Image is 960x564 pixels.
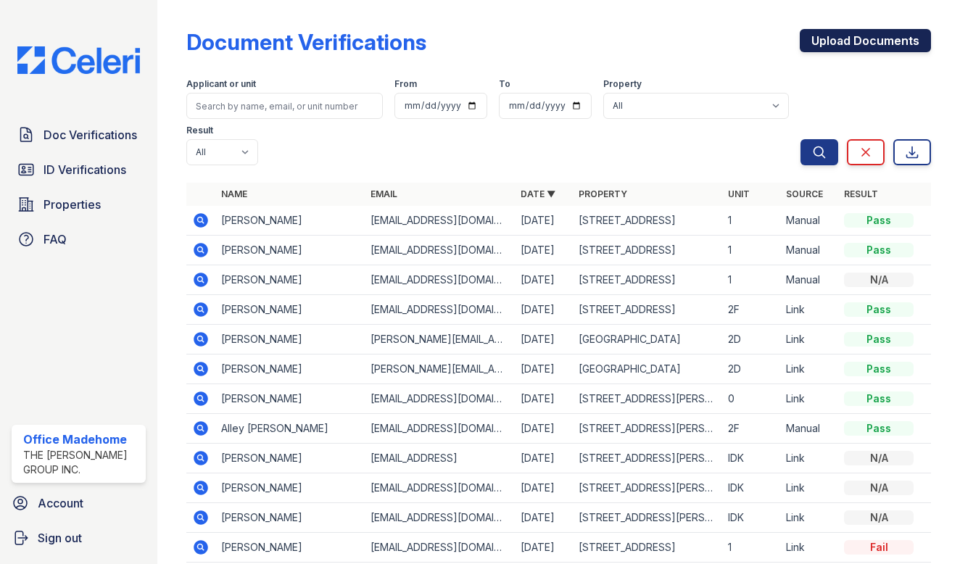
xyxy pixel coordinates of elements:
[365,295,515,325] td: [EMAIL_ADDRESS][DOMAIN_NAME]
[573,384,723,414] td: [STREET_ADDRESS][PERSON_NAME]
[215,236,365,265] td: [PERSON_NAME]
[515,503,573,533] td: [DATE]
[722,473,780,503] td: IDK
[844,510,914,525] div: N/A
[365,206,515,236] td: [EMAIL_ADDRESS][DOMAIN_NAME]
[722,354,780,384] td: 2D
[573,444,723,473] td: [STREET_ADDRESS][PERSON_NAME]
[800,29,931,52] a: Upload Documents
[12,155,146,184] a: ID Verifications
[215,384,365,414] td: [PERSON_NAME]
[728,188,750,199] a: Unit
[603,78,642,90] label: Property
[365,384,515,414] td: [EMAIL_ADDRESS][DOMAIN_NAME]
[722,384,780,414] td: 0
[780,414,838,444] td: Manual
[573,503,723,533] td: [STREET_ADDRESS][PERSON_NAME]
[221,188,247,199] a: Name
[515,414,573,444] td: [DATE]
[780,295,838,325] td: Link
[23,448,140,477] div: The [PERSON_NAME] Group Inc.
[573,533,723,563] td: [STREET_ADDRESS]
[722,236,780,265] td: 1
[365,325,515,354] td: [PERSON_NAME][EMAIL_ADDRESS][PERSON_NAME][DOMAIN_NAME]
[722,414,780,444] td: 2F
[844,540,914,555] div: Fail
[573,354,723,384] td: [GEOGRAPHIC_DATA]
[365,444,515,473] td: [EMAIL_ADDRESS]
[38,529,82,547] span: Sign out
[215,444,365,473] td: [PERSON_NAME]
[6,523,152,552] a: Sign out
[573,295,723,325] td: [STREET_ADDRESS]
[365,354,515,384] td: [PERSON_NAME][EMAIL_ADDRESS][PERSON_NAME][DOMAIN_NAME]
[499,78,510,90] label: To
[844,302,914,317] div: Pass
[573,265,723,295] td: [STREET_ADDRESS]
[515,236,573,265] td: [DATE]
[780,236,838,265] td: Manual
[722,533,780,563] td: 1
[215,206,365,236] td: [PERSON_NAME]
[186,93,384,119] input: Search by name, email, or unit number
[780,206,838,236] td: Manual
[780,503,838,533] td: Link
[844,332,914,347] div: Pass
[365,533,515,563] td: [EMAIL_ADDRESS][DOMAIN_NAME]
[394,78,417,90] label: From
[573,206,723,236] td: [STREET_ADDRESS]
[722,503,780,533] td: IDK
[44,126,137,144] span: Doc Verifications
[12,225,146,254] a: FAQ
[6,489,152,518] a: Account
[844,362,914,376] div: Pass
[186,78,256,90] label: Applicant or unit
[186,29,426,55] div: Document Verifications
[780,265,838,295] td: Manual
[215,265,365,295] td: [PERSON_NAME]
[515,265,573,295] td: [DATE]
[186,125,213,136] label: Result
[573,236,723,265] td: [STREET_ADDRESS]
[44,231,67,248] span: FAQ
[786,188,823,199] a: Source
[780,354,838,384] td: Link
[844,273,914,287] div: N/A
[215,295,365,325] td: [PERSON_NAME]
[780,533,838,563] td: Link
[844,421,914,436] div: Pass
[780,384,838,414] td: Link
[371,188,397,199] a: Email
[844,481,914,495] div: N/A
[38,494,83,512] span: Account
[6,46,152,74] img: CE_Logo_Blue-a8612792a0a2168367f1c8372b55b34899dd931a85d93a1a3d3e32e68fde9ad4.png
[215,503,365,533] td: [PERSON_NAME]
[780,444,838,473] td: Link
[722,295,780,325] td: 2F
[365,503,515,533] td: [EMAIL_ADDRESS][DOMAIN_NAME]
[515,533,573,563] td: [DATE]
[12,190,146,219] a: Properties
[515,473,573,503] td: [DATE]
[515,206,573,236] td: [DATE]
[722,325,780,354] td: 2D
[515,325,573,354] td: [DATE]
[573,414,723,444] td: [STREET_ADDRESS][PERSON_NAME]
[515,295,573,325] td: [DATE]
[23,431,140,448] div: Office Madehome
[844,451,914,465] div: N/A
[573,325,723,354] td: [GEOGRAPHIC_DATA]
[44,196,101,213] span: Properties
[844,391,914,406] div: Pass
[215,414,365,444] td: Alley [PERSON_NAME]
[44,161,126,178] span: ID Verifications
[780,473,838,503] td: Link
[579,188,627,199] a: Property
[722,206,780,236] td: 1
[844,213,914,228] div: Pass
[365,265,515,295] td: [EMAIL_ADDRESS][DOMAIN_NAME]
[365,473,515,503] td: [EMAIL_ADDRESS][DOMAIN_NAME]
[844,243,914,257] div: Pass
[515,444,573,473] td: [DATE]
